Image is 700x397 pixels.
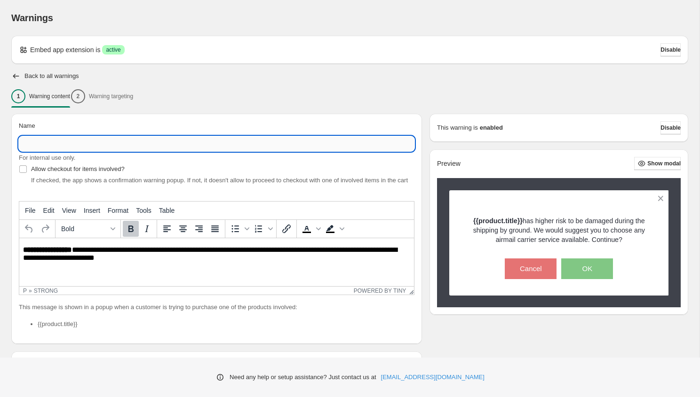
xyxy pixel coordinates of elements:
div: strong [34,288,58,294]
button: OK [561,258,613,279]
a: [EMAIL_ADDRESS][DOMAIN_NAME] [381,373,485,382]
p: This warning is [437,123,478,132]
div: Bullet list [227,221,251,237]
span: Format [108,207,128,214]
span: File [25,207,36,214]
span: For internal use only. [19,154,75,161]
span: Edit [43,207,55,214]
span: Allow checkout for items involved? [31,165,125,172]
span: If checked, the app shows a confirmation warning popup. If not, it doesn't allow to proceed to ch... [31,177,408,184]
div: Numbered list [251,221,274,237]
span: Warnings [11,13,53,23]
span: Bold [61,225,107,233]
a: Powered by Tiny [354,288,406,294]
span: View [62,207,76,214]
div: » [29,288,32,294]
button: Cancel [505,258,557,279]
div: Background color [322,221,346,237]
button: Redo [37,221,53,237]
p: has higher risk to be damaged during the shipping by ground. We would suggest you to choose any a... [466,216,652,244]
strong: enabled [480,123,503,132]
button: Justify [207,221,223,237]
span: Table [159,207,175,214]
iframe: Rich Text Area [19,238,414,286]
p: Warning content [29,93,70,100]
button: Show modal [634,157,681,170]
button: Align right [191,221,207,237]
strong: {{product.title}} [473,217,523,225]
button: Disable [660,43,681,56]
button: Italic [139,221,155,237]
button: 1Warning content [11,86,70,106]
button: Formats [57,221,119,237]
span: Tools [136,207,151,214]
span: Name [19,122,35,129]
p: Embed app extension is [30,45,100,54]
span: Insert [84,207,100,214]
li: {{product.title}} [38,319,414,329]
span: Show modal [647,160,681,167]
button: Align left [159,221,175,237]
button: Insert/edit link [278,221,294,237]
button: Undo [21,221,37,237]
span: Disable [660,46,681,54]
div: 1 [11,89,25,103]
span: Disable [660,124,681,132]
div: p [23,288,27,294]
h2: Back to all warnings [24,72,79,80]
p: This message is shown in a popup when a customer is trying to purchase one of the products involved: [19,303,414,312]
div: Text color [299,221,322,237]
button: Bold [123,221,139,237]
div: Resize [406,287,414,295]
button: Align center [175,221,191,237]
button: Disable [660,121,681,134]
span: active [106,46,120,54]
h2: Preview [437,160,461,168]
